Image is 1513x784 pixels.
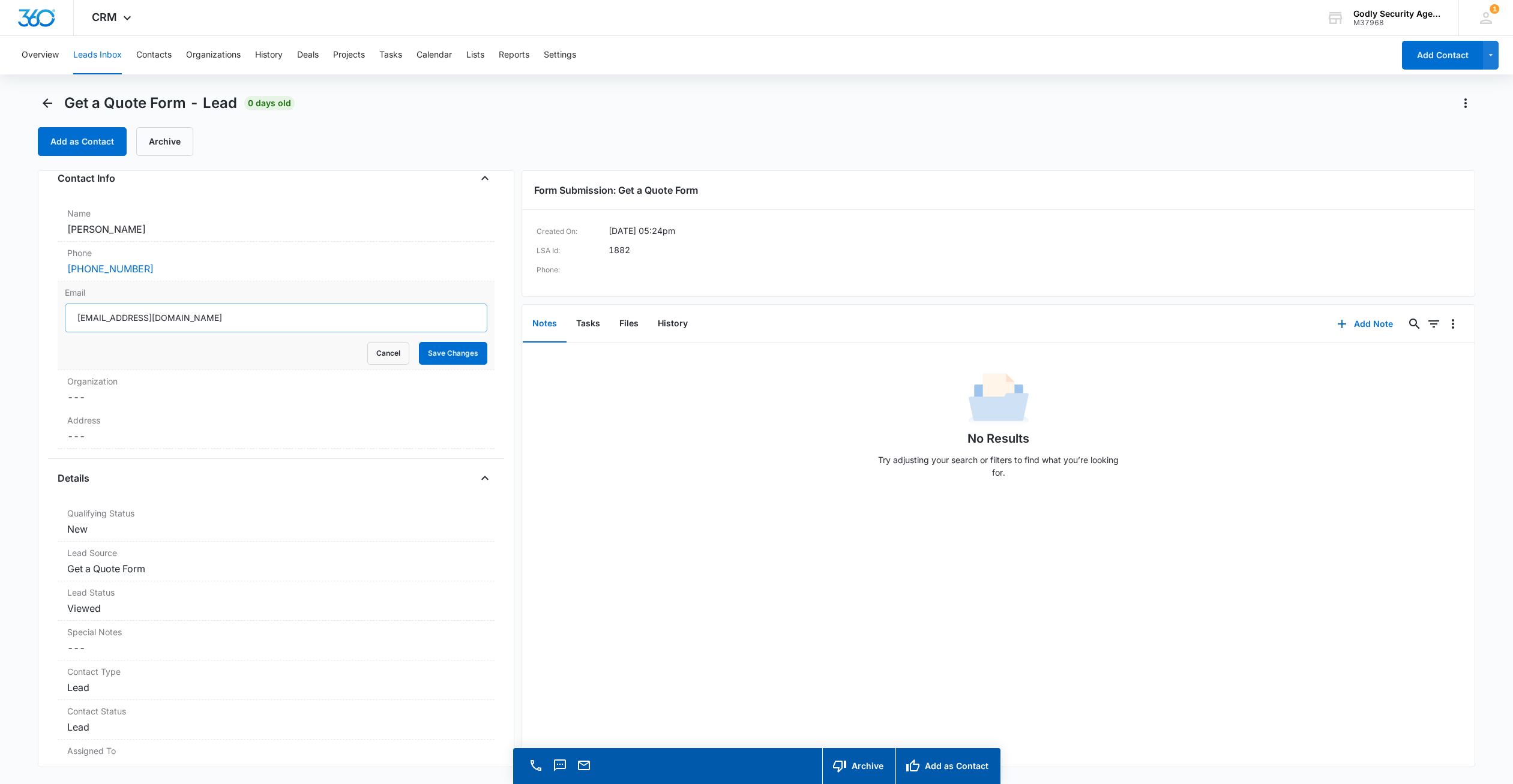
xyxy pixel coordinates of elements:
label: Qualifying Status [67,507,485,519]
label: Special Notes [67,626,485,638]
button: Add Note [1325,310,1405,338]
button: Search... [1405,314,1424,334]
button: History [648,305,697,343]
span: 0 days old [244,96,295,110]
label: Contact Type [67,665,485,678]
button: Deals [297,36,319,74]
div: Contact TypeLead [58,660,495,700]
button: Overview [22,36,59,74]
button: Email [576,757,592,774]
div: Address--- [58,409,495,449]
div: Qualifying StatusNew [58,502,495,542]
dd: New [67,522,485,536]
button: Reports [499,36,529,74]
button: Contacts [136,36,172,74]
div: Lead StatusViewed [58,581,495,621]
button: Save Changes [419,342,487,365]
button: Add as Contact [895,748,1000,784]
span: 1 [1490,4,1499,14]
div: Phone[PHONE_NUMBER] [58,242,495,281]
dd: Get a Quote Form [67,561,485,576]
button: Archive [136,127,193,156]
div: Special Notes--- [58,621,495,660]
button: Text [552,757,568,774]
h3: Form Submission: Get a Quote Form [534,183,1463,197]
a: [PHONE_NUMBER] [67,262,154,276]
a: Text [552,764,568,774]
dt: Phone: [537,263,609,277]
dt: Created On: [537,224,609,239]
dd: 1882 [609,244,630,258]
label: Contact Status [67,705,485,717]
span: Get a Quote Form - Lead [64,94,237,112]
div: Lead SourceGet a Quote Form [58,542,495,581]
button: Leads Inbox [73,36,122,74]
dd: Lead [67,720,485,734]
label: Email [65,286,487,299]
dt: Lead Source [67,546,485,559]
div: Organization--- [58,370,495,409]
dt: Lead Status [67,586,485,599]
button: Notes [523,305,567,343]
dd: --- [67,390,485,404]
button: Settings [544,36,576,74]
img: No Data [969,370,1029,429]
dd: Lead [67,680,485,695]
button: Back [38,94,57,113]
a: Call [528,764,544,774]
label: Organization [67,375,485,388]
p: Try adjusting your search or filters to find what you’re looking for. [873,453,1125,479]
button: Actions [1456,94,1475,113]
button: Tasks [379,36,402,74]
button: Lists [466,36,484,74]
dd: [DATE] 05:24pm [609,224,675,239]
dd: --- [67,641,485,655]
button: Close [475,169,495,188]
button: Filters [1424,314,1443,334]
button: Tasks [567,305,610,343]
button: Files [610,305,648,343]
button: Add Contact [1402,41,1483,70]
label: Assigned To [67,744,485,757]
span: CRM [92,11,117,23]
div: notifications count [1490,4,1499,14]
div: Contact StatusLead [58,700,495,740]
dt: LSA Id: [537,244,609,258]
button: Close [475,468,495,488]
button: Add as Contact [38,127,127,156]
h4: Details [58,471,89,485]
button: Overflow Menu [1443,314,1463,334]
h1: No Results [967,429,1029,447]
div: Assigned To--- [58,740,495,779]
dd: --- [67,759,485,774]
button: Cancel [367,342,409,365]
button: Calendar [417,36,452,74]
label: Phone [67,247,485,259]
label: Address [67,414,485,426]
input: Email [65,304,487,332]
a: Email [576,764,592,774]
button: Projects [333,36,365,74]
button: History [255,36,283,74]
dd: --- [67,429,485,443]
dd: Viewed [67,601,485,615]
div: account id [1353,19,1441,27]
h4: Contact Info [58,171,115,185]
div: account name [1353,9,1441,19]
button: Archive [822,748,895,784]
label: Name [67,207,485,220]
div: Name[PERSON_NAME] [58,202,495,242]
button: Call [528,757,544,774]
dd: [PERSON_NAME] [67,222,485,236]
button: Organizations [186,36,241,74]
